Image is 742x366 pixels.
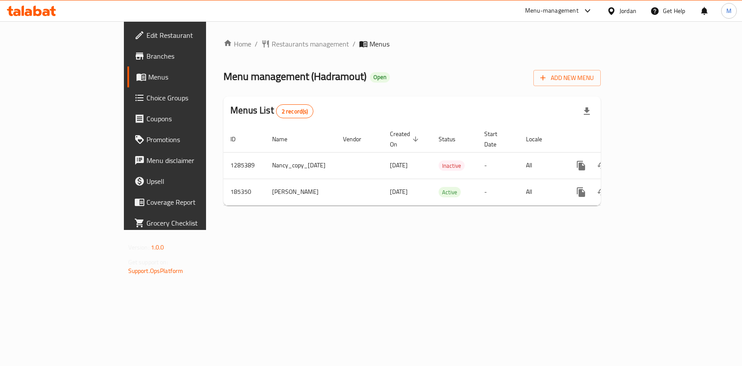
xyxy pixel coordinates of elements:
div: Menu-management [525,6,579,16]
nav: breadcrumb [223,39,601,49]
div: Export file [576,101,597,122]
span: M [726,6,732,16]
a: Menu disclaimer [127,150,248,171]
span: Coupons [146,113,241,124]
button: Change Status [592,182,612,203]
button: Change Status [592,155,612,176]
span: Coverage Report [146,197,241,207]
button: Add New Menu [533,70,601,86]
div: Total records count [276,104,314,118]
td: [PERSON_NAME] [265,179,336,205]
span: Vendor [343,134,373,144]
a: Choice Groups [127,87,248,108]
td: All [519,179,564,205]
span: Name [272,134,299,144]
span: Version: [128,242,150,253]
span: Branches [146,51,241,61]
a: Coverage Report [127,192,248,213]
span: Add New Menu [540,73,594,83]
span: Get support on: [128,256,168,268]
span: Menu management ( Hadramout ) [223,67,366,86]
a: Promotions [127,129,248,150]
li: / [255,39,258,49]
span: Status [439,134,467,144]
button: more [571,155,592,176]
a: Edit Restaurant [127,25,248,46]
h2: Menus List [230,104,313,118]
span: Menus [148,72,241,82]
td: All [519,152,564,179]
a: Support.OpsPlatform [128,265,183,276]
a: Upsell [127,171,248,192]
a: Coupons [127,108,248,129]
a: Restaurants management [261,39,349,49]
a: Branches [127,46,248,67]
a: Grocery Checklist [127,213,248,233]
a: Menus [127,67,248,87]
span: Inactive [439,161,465,171]
span: Menu disclaimer [146,155,241,166]
span: 2 record(s) [276,107,313,116]
span: Open [370,73,390,81]
span: Choice Groups [146,93,241,103]
td: - [477,152,519,179]
table: enhanced table [223,126,661,206]
span: [DATE] [390,160,408,171]
span: Locale [526,134,553,144]
span: Active [439,187,461,197]
span: Promotions [146,134,241,145]
td: Nancy_copy_[DATE] [265,152,336,179]
span: Grocery Checklist [146,218,241,228]
td: - [477,179,519,205]
span: Created On [390,129,421,150]
div: Jordan [619,6,636,16]
div: Inactive [439,160,465,171]
span: Menus [369,39,389,49]
span: Edit Restaurant [146,30,241,40]
th: Actions [564,126,661,153]
li: / [353,39,356,49]
div: Open [370,72,390,83]
span: 1.0.0 [151,242,164,253]
span: Start Date [484,129,509,150]
span: Restaurants management [272,39,349,49]
span: Upsell [146,176,241,186]
button: more [571,182,592,203]
span: [DATE] [390,186,408,197]
span: ID [230,134,247,144]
